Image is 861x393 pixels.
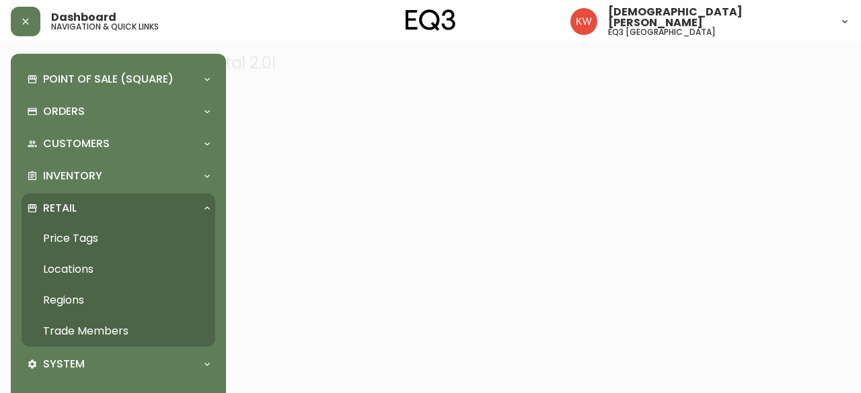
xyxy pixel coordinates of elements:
a: Trade Members [22,316,215,347]
div: Orders [22,97,215,126]
a: Regions [22,285,215,316]
div: Inventory [22,161,215,191]
p: System [43,357,85,372]
div: Point of Sale (Square) [22,64,215,94]
p: Point of Sale (Square) [43,72,174,87]
p: Inventory [43,169,102,183]
p: Retail [43,201,77,216]
img: f33162b67396b0982c40ce2a87247151 [570,8,597,35]
a: Price Tags [22,223,215,254]
div: System [22,349,215,379]
span: [DEMOGRAPHIC_DATA][PERSON_NAME] [608,7,829,28]
span: Dashboard [51,12,116,23]
div: Customers [22,129,215,159]
p: Customers [43,136,110,151]
h5: navigation & quick links [51,23,159,31]
img: logo [406,9,455,31]
p: Orders [43,104,85,119]
div: Retail [22,193,215,223]
a: Locations [22,254,215,285]
h5: eq3 [GEOGRAPHIC_DATA] [608,28,716,36]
